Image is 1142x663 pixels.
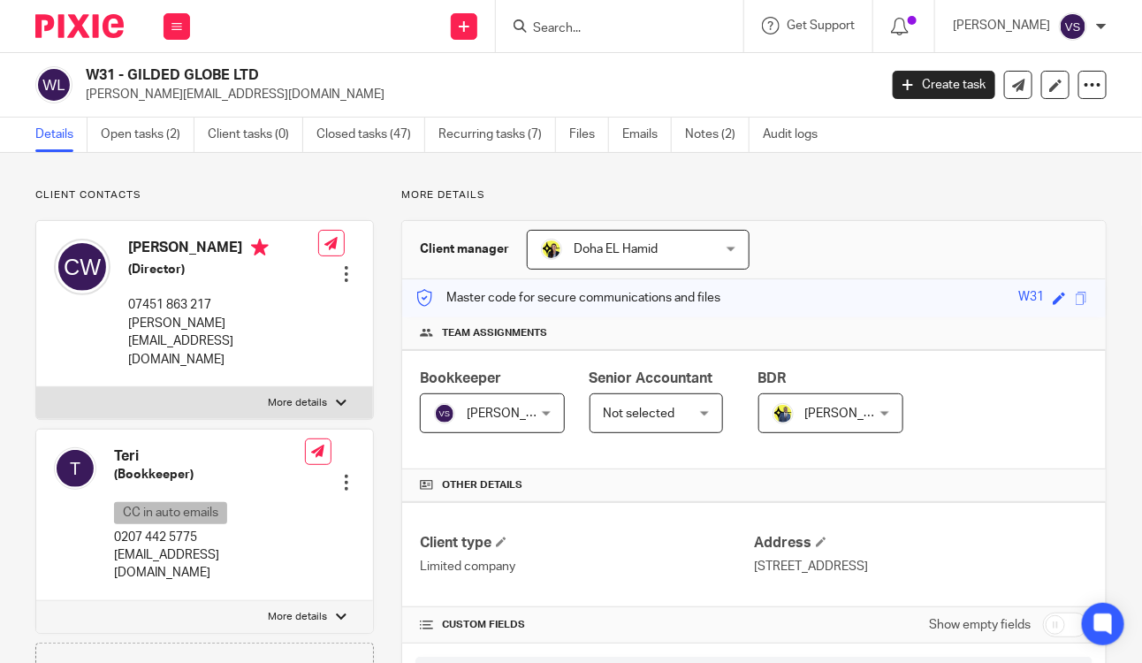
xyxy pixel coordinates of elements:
[434,403,455,424] img: svg%3E
[86,66,710,85] h2: W31 - GILDED GLOBE LTD
[758,371,787,385] span: BDR
[86,86,866,103] p: [PERSON_NAME][EMAIL_ADDRESS][DOMAIN_NAME]
[541,239,562,260] img: Doha-Starbridge.jpg
[128,315,318,369] p: [PERSON_NAME][EMAIL_ADDRESS][DOMAIN_NAME]
[316,118,425,152] a: Closed tasks (47)
[773,403,794,424] img: Dennis-Starbridge.jpg
[574,243,658,255] span: Doha EL Hamid
[35,14,124,38] img: Pixie
[754,558,1088,575] p: [STREET_ADDRESS]
[787,19,855,32] span: Get Support
[401,188,1107,202] p: More details
[531,21,690,37] input: Search
[114,466,305,484] h5: (Bookkeeper)
[420,558,754,575] p: Limited company
[590,371,713,385] span: Senior Accountant
[128,239,318,261] h4: [PERSON_NAME]
[763,118,831,152] a: Audit logs
[754,534,1088,552] h4: Address
[685,118,750,152] a: Notes (2)
[128,261,318,278] h5: (Director)
[420,371,501,385] span: Bookkeeper
[208,118,303,152] a: Client tasks (0)
[54,447,96,490] img: svg%3E
[622,118,672,152] a: Emails
[1018,288,1044,309] div: W31
[442,478,522,492] span: Other details
[128,296,318,314] p: 07451 863 217
[420,618,754,632] h4: CUSTOM FIELDS
[420,240,509,258] h3: Client manager
[420,534,754,552] h4: Client type
[268,396,327,410] p: More details
[114,447,305,466] h4: Teri
[442,326,547,340] span: Team assignments
[35,66,72,103] img: svg%3E
[805,408,902,420] span: [PERSON_NAME]
[604,408,675,420] span: Not selected
[268,610,327,624] p: More details
[114,529,305,546] p: 0207 442 5775
[101,118,194,152] a: Open tasks (2)
[467,408,564,420] span: [PERSON_NAME]
[569,118,609,152] a: Files
[953,17,1050,34] p: [PERSON_NAME]
[35,118,88,152] a: Details
[114,546,305,583] p: [EMAIL_ADDRESS][DOMAIN_NAME]
[1059,12,1087,41] img: svg%3E
[114,502,227,524] p: CC in auto emails
[251,239,269,256] i: Primary
[415,289,720,307] p: Master code for secure communications and files
[54,239,110,295] img: svg%3E
[35,188,374,202] p: Client contacts
[438,118,556,152] a: Recurring tasks (7)
[929,616,1031,634] label: Show empty fields
[893,71,995,99] a: Create task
